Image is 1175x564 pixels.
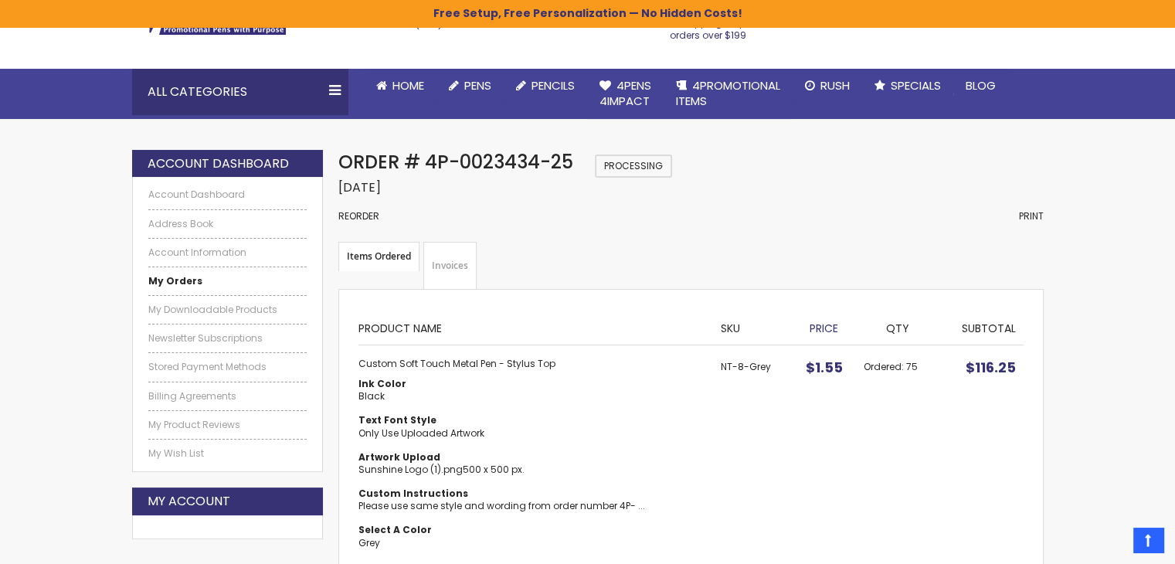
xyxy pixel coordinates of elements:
span: Home [392,77,424,93]
th: Product Name [358,309,713,345]
span: Processing [595,155,672,178]
a: Address Book [148,218,307,230]
a: Top [1133,528,1163,552]
a: Invoices [423,242,477,290]
a: Home [364,69,436,103]
a: 4PROMOTIONALITEMS [664,69,793,119]
a: Pens [436,69,504,103]
a: Pencils [504,69,587,103]
a: Newsletter Subscriptions [148,332,307,345]
dd: Please use same style and wording from order number 4P- ... [358,500,705,512]
span: Ordered [864,360,906,373]
span: 4Pens 4impact [599,77,651,109]
dd: 500 x 500 px. [358,464,705,476]
a: My Product Reviews [148,419,307,431]
span: $116.25 [966,358,1016,377]
a: Blog [953,69,1008,103]
a: Print [1019,210,1044,223]
dd: Black [358,390,705,403]
dd: Only Use Uploaded Artwork [358,427,705,440]
th: SKU [713,309,792,345]
a: Specials [862,69,953,103]
a: Account Dashboard [148,189,307,201]
span: $1.55 [806,358,843,377]
strong: My Account [148,493,230,510]
dt: Custom Instructions [358,488,705,500]
span: - Call Now! [416,18,542,31]
span: 75 [906,360,918,373]
strong: Items Ordered [338,242,419,271]
strong: Custom Soft Touch Metal Pen - Stylus Top [358,358,705,370]
span: Blog [966,77,996,93]
span: Order # 4P-0023434-25 [338,149,573,175]
div: All Categories [132,69,348,115]
th: Subtotal [939,309,1023,345]
a: My Wish List [148,447,307,460]
span: Pencils [531,77,575,93]
span: Rush [820,77,850,93]
th: Price [793,309,856,345]
a: Rush [793,69,862,103]
span: Print [1019,209,1044,223]
span: Specials [891,77,941,93]
dt: Text Font Style [358,414,705,426]
a: Billing Agreements [148,390,307,403]
a: Account Information [148,246,307,259]
dt: Ink Color [358,378,705,390]
a: Sunshine Logo (1).png [358,463,463,476]
span: 4PROMOTIONAL ITEMS [676,77,780,109]
a: Stored Payment Methods [148,361,307,373]
a: Reorder [338,209,379,223]
span: Pens [464,77,491,93]
a: (888) 88-4PENS [416,18,490,31]
strong: My Orders [148,274,202,287]
strong: Account Dashboard [148,155,289,172]
dt: Artwork Upload [358,451,705,464]
dd: Grey [358,537,705,549]
span: [DATE] [338,178,381,196]
th: Qty [856,309,939,345]
a: 4Pens4impact [587,69,664,119]
dt: Select A Color [358,524,705,536]
a: My Orders [148,275,307,287]
a: My Downloadable Products [148,304,307,316]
